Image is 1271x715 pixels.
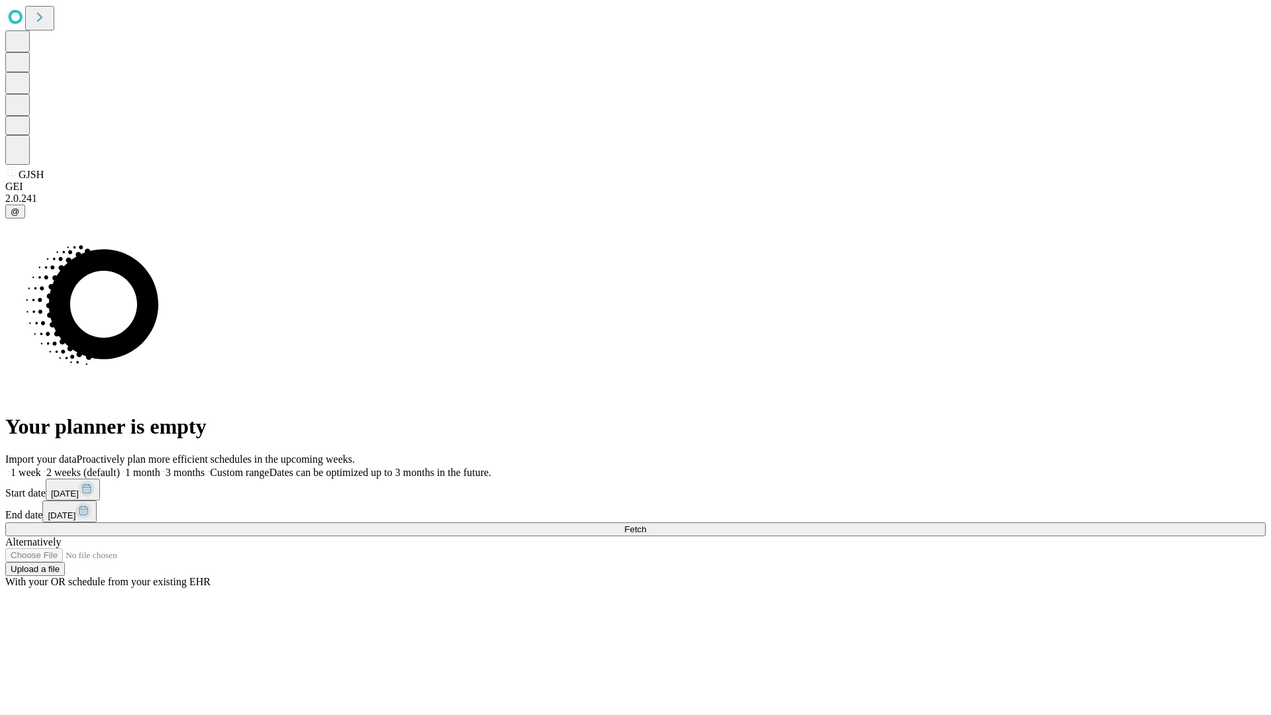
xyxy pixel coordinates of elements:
button: Upload a file [5,562,65,576]
button: [DATE] [42,501,97,522]
button: Fetch [5,522,1266,536]
h1: Your planner is empty [5,414,1266,439]
span: Proactively plan more efficient schedules in the upcoming weeks. [77,453,355,465]
span: [DATE] [48,510,75,520]
span: Import your data [5,453,77,465]
span: 2 weeks (default) [46,467,120,478]
span: 1 month [125,467,160,478]
div: GEI [5,181,1266,193]
span: Custom range [210,467,269,478]
div: Start date [5,479,1266,501]
div: End date [5,501,1266,522]
span: With your OR schedule from your existing EHR [5,576,211,587]
span: GJSH [19,169,44,180]
button: @ [5,205,25,218]
div: 2.0.241 [5,193,1266,205]
span: @ [11,207,20,216]
span: 3 months [165,467,205,478]
span: [DATE] [51,489,79,499]
span: Alternatively [5,536,61,548]
span: 1 week [11,467,41,478]
span: Fetch [624,524,646,534]
button: [DATE] [46,479,100,501]
span: Dates can be optimized up to 3 months in the future. [269,467,491,478]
